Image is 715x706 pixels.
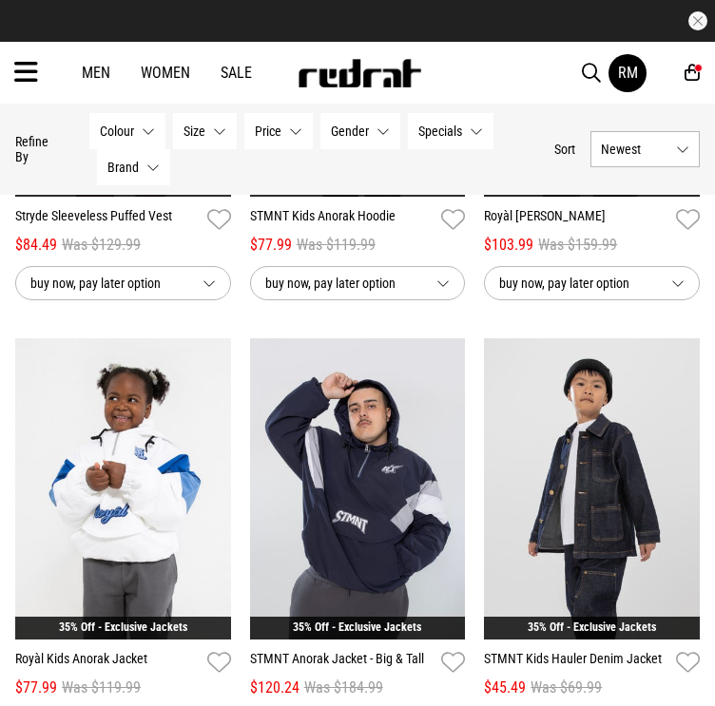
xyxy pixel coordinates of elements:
[62,677,141,699] span: Was $119.99
[418,124,462,139] span: Specials
[484,206,668,234] a: Royàl [PERSON_NAME]
[15,338,231,639] img: Royàl Kids Anorak Jacket in White
[184,124,205,139] span: Size
[15,234,57,257] span: $84.49
[15,206,200,234] a: Stryde Sleeveless Puffed Vest
[100,124,134,139] span: Colour
[215,11,500,30] iframe: Customer reviews powered by Trustpilot
[141,64,190,82] a: Women
[304,677,383,699] span: Was $184.99
[297,234,376,257] span: Was $119.99
[499,272,656,295] span: buy now, pay later option
[173,113,237,149] button: Size
[82,64,110,82] a: Men
[250,266,466,300] button: buy now, pay later option
[484,266,700,300] button: buy now, pay later option
[265,272,422,295] span: buy now, pay later option
[250,649,435,677] a: STMNT Anorak Jacket - Big & Tall
[601,142,668,157] span: Newest
[484,234,533,257] span: $103.99
[107,160,139,175] span: Brand
[484,677,526,699] span: $45.49
[59,620,187,634] a: 35% Off - Exclusive Jackets
[484,338,700,639] img: Stmnt Kids Hauler Denim Jacket in Blue
[297,59,422,87] img: Redrat logo
[484,649,668,677] a: STMNT Kids Hauler Denim Jacket
[97,149,170,185] button: Brand
[221,64,252,82] a: Sale
[62,234,141,257] span: Was $129.99
[250,677,300,699] span: $120.24
[15,134,61,164] p: Refine By
[250,206,435,234] a: STMNT Kids Anorak Hoodie
[590,131,700,167] button: Newest
[255,124,281,139] span: Price
[528,620,656,634] a: 35% Off - Exclusive Jackets
[89,113,165,149] button: Colour
[244,113,313,149] button: Price
[30,272,187,295] span: buy now, pay later option
[15,677,57,699] span: $77.99
[250,338,466,639] img: Stmnt Anorak Jacket - Big & Tall in Blue
[15,649,200,677] a: Royàl Kids Anorak Jacket
[408,113,493,149] button: Specials
[320,113,400,149] button: Gender
[554,138,575,161] button: Sort
[15,8,72,65] button: Open LiveChat chat widget
[15,266,231,300] button: buy now, pay later option
[538,234,617,257] span: Was $159.99
[531,677,602,699] span: Was $69.99
[293,620,421,634] a: 35% Off - Exclusive Jackets
[331,124,369,139] span: Gender
[618,64,638,82] div: RM
[250,234,292,257] span: $77.99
